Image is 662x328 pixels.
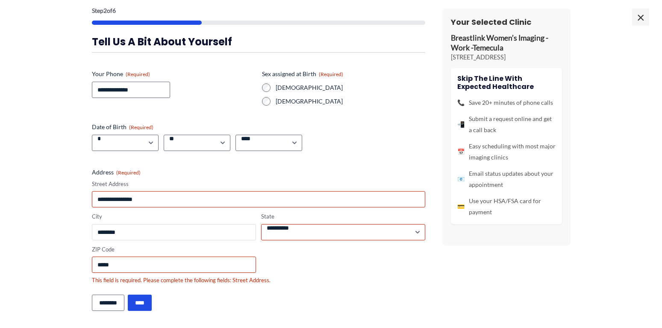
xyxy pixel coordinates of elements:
[451,17,562,27] h3: Your Selected Clinic
[129,124,153,130] span: (Required)
[457,97,465,108] span: 📞
[457,168,556,190] li: Email status updates about your appointment
[92,123,153,131] legend: Date of Birth
[319,71,343,77] span: (Required)
[457,195,556,218] li: Use your HSA/FSA card for payment
[261,213,425,221] label: State
[451,33,562,53] p: Breastlink Women’s Imaging -Work -Temecula
[92,276,425,284] div: This field is required. Please complete the following fields: Street Address.
[92,70,255,78] label: Your Phone
[92,35,425,48] h3: Tell us a bit about yourself
[92,168,141,177] legend: Address
[103,7,107,14] span: 2
[457,174,465,185] span: 📧
[126,71,150,77] span: (Required)
[276,83,425,92] label: [DEMOGRAPHIC_DATA]
[457,113,556,136] li: Submit a request online and get a call back
[457,74,556,91] h4: Skip the line with Expected Healthcare
[112,7,116,14] span: 6
[116,169,141,176] span: (Required)
[276,97,425,106] label: [DEMOGRAPHIC_DATA]
[457,119,465,130] span: 📲
[92,180,425,188] label: Street Address
[457,97,556,108] li: Save 20+ minutes of phone calls
[457,146,465,157] span: 📅
[92,8,425,14] p: Step of
[92,245,256,254] label: ZIP Code
[632,9,649,26] span: ×
[457,141,556,163] li: Easy scheduling with most major imaging clinics
[262,70,343,78] legend: Sex assigned at Birth
[451,53,562,62] p: [STREET_ADDRESS]
[92,213,256,221] label: City
[457,201,465,212] span: 💳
